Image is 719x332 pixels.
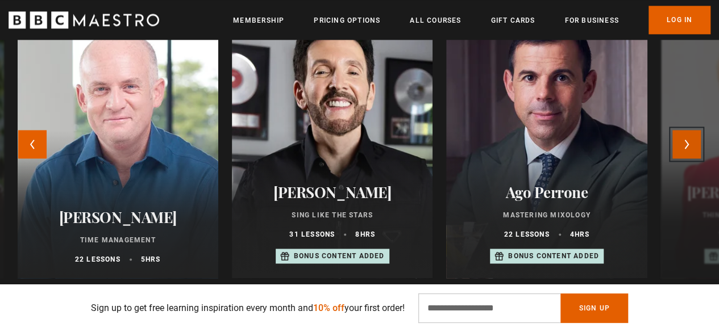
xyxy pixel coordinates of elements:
button: Sign Up [560,293,627,323]
a: All Courses [410,15,461,26]
nav: Primary [233,6,710,34]
p: Sign up to get free learning inspiration every month and your first order! [91,301,405,315]
p: 22 lessons [504,229,550,239]
p: 5 [141,254,161,264]
abbr: hrs [575,230,590,238]
abbr: hrs [360,230,375,238]
h2: [PERSON_NAME] [246,183,419,201]
svg: BBC Maestro [9,11,159,28]
p: 31 lessons [289,229,335,239]
p: 8 [355,229,375,239]
a: [PERSON_NAME] Time Management 22 lessons 5hrs [18,6,218,278]
a: For business [564,15,618,26]
p: Bonus content added [508,251,599,261]
a: Gift Cards [491,15,535,26]
a: Membership [233,15,284,26]
a: Ago Perrone Mastering Mixology 22 lessons 4hrs Bonus content added [446,6,647,278]
a: Pricing Options [314,15,380,26]
a: [PERSON_NAME] Sing Like the Stars 31 lessons 8hrs Bonus content added [232,6,433,278]
p: Sing Like the Stars [246,210,419,220]
p: Bonus content added [294,251,385,261]
p: Time Management [31,235,205,245]
p: 22 lessons [75,254,120,264]
abbr: hrs [146,255,161,263]
a: Log In [649,6,710,34]
span: 10% off [313,302,344,313]
h2: [PERSON_NAME] [31,208,205,226]
p: 4 [570,229,590,239]
p: Mastering Mixology [460,210,633,220]
h2: Ago Perrone [460,183,633,201]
